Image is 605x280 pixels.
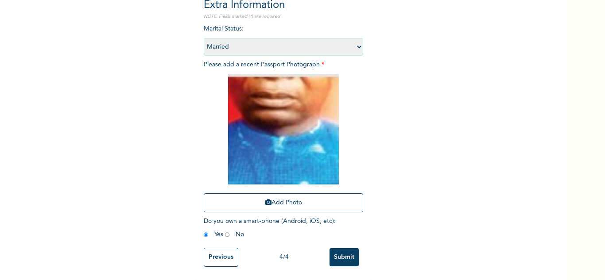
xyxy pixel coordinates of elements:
span: Marital Status : [204,26,363,50]
img: Crop [228,74,339,184]
input: Submit [330,248,359,266]
input: Previous [204,248,238,267]
button: Add Photo [204,193,363,212]
div: 4 / 4 [238,253,330,262]
p: NOTE: Fields marked (*) are required [204,13,363,20]
span: Do you own a smart-phone (Android, iOS, etc) : Yes No [204,218,336,238]
span: Please add a recent Passport Photograph [204,61,363,217]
